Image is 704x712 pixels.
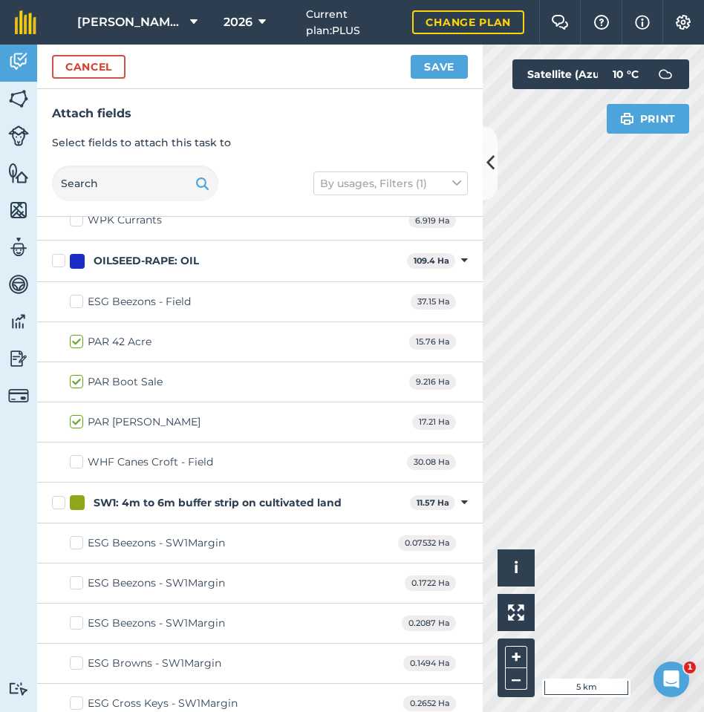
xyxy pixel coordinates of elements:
button: Print [607,104,690,134]
iframe: Intercom live chat [654,662,689,697]
img: svg+xml;base64,PD94bWwgdmVyc2lvbj0iMS4wIiBlbmNvZGluZz0idXRmLTgiPz4KPCEtLSBHZW5lcmF0b3I6IEFkb2JlIE... [8,310,29,333]
strong: 11.57 Ha [417,497,449,508]
img: svg+xml;base64,PD94bWwgdmVyc2lvbj0iMS4wIiBlbmNvZGluZz0idXRmLTgiPz4KPCEtLSBHZW5lcmF0b3I6IEFkb2JlIE... [8,273,29,295]
span: 0.2652 Ha [403,696,456,711]
div: ESG Beezons - Field [88,294,191,310]
button: By usages, Filters (1) [313,172,468,195]
img: svg+xml;base64,PD94bWwgdmVyc2lvbj0iMS4wIiBlbmNvZGluZz0idXRmLTgiPz4KPCEtLSBHZW5lcmF0b3I6IEFkb2JlIE... [8,385,29,406]
img: svg+xml;base64,PHN2ZyB4bWxucz0iaHR0cDovL3d3dy53My5vcmcvMjAwMC9zdmciIHdpZHRoPSIxOSIgaGVpZ2h0PSIyNC... [620,110,634,128]
button: i [498,549,535,587]
img: svg+xml;base64,PHN2ZyB4bWxucz0iaHR0cDovL3d3dy53My5vcmcvMjAwMC9zdmciIHdpZHRoPSI1NiIgaGVpZ2h0PSI2MC... [8,199,29,221]
img: svg+xml;base64,PD94bWwgdmVyc2lvbj0iMS4wIiBlbmNvZGluZz0idXRmLTgiPz4KPCEtLSBHZW5lcmF0b3I6IEFkb2JlIE... [8,50,29,73]
span: 17.21 Ha [412,414,456,430]
img: A cog icon [674,15,692,30]
h3: Attach fields [52,104,468,123]
span: 0.1722 Ha [405,575,456,591]
span: [PERSON_NAME] Hayleys Partnership [77,13,184,31]
div: PAR Boot Sale [88,374,163,390]
img: svg+xml;base64,PD94bWwgdmVyc2lvbj0iMS4wIiBlbmNvZGluZz0idXRmLTgiPz4KPCEtLSBHZW5lcmF0b3I6IEFkb2JlIE... [651,59,680,89]
span: 2026 [224,13,252,31]
span: 1 [684,662,696,673]
img: Four arrows, one pointing top left, one top right, one bottom right and the last bottom left [508,604,524,621]
button: + [505,646,527,668]
img: A question mark icon [593,15,610,30]
strong: 109.4 Ha [414,255,449,266]
input: Search [52,166,218,201]
span: 6.919 Ha [408,213,456,229]
span: 0.2087 Ha [402,615,456,631]
a: Change plan [412,10,524,34]
div: OILSEED-RAPE: OIL [94,253,199,269]
div: ESG Beezons - SW1Margin [88,535,225,551]
img: svg+xml;base64,PD94bWwgdmVyc2lvbj0iMS4wIiBlbmNvZGluZz0idXRmLTgiPz4KPCEtLSBHZW5lcmF0b3I6IEFkb2JlIE... [8,125,29,146]
span: 15.76 Ha [409,334,456,350]
img: svg+xml;base64,PHN2ZyB4bWxucz0iaHR0cDovL3d3dy53My5vcmcvMjAwMC9zdmciIHdpZHRoPSIxNyIgaGVpZ2h0PSIxNy... [635,13,650,31]
span: 10 ° C [613,59,639,89]
button: 10 °C [598,59,689,89]
div: ESG Browns - SW1Margin [88,656,221,671]
button: Satellite (Azure) [512,59,655,89]
img: svg+xml;base64,PD94bWwgdmVyc2lvbj0iMS4wIiBlbmNvZGluZz0idXRmLTgiPz4KPCEtLSBHZW5lcmF0b3I6IEFkb2JlIE... [8,236,29,258]
button: Cancel [52,55,126,79]
div: WPK Currants [88,212,162,228]
img: svg+xml;base64,PHN2ZyB4bWxucz0iaHR0cDovL3d3dy53My5vcmcvMjAwMC9zdmciIHdpZHRoPSI1NiIgaGVpZ2h0PSI2MC... [8,88,29,110]
span: Current plan : PLUS [306,6,400,39]
div: ESG Cross Keys - SW1Margin [88,696,238,711]
div: SW1: 4m to 6m buffer strip on cultivated land [94,495,342,511]
img: svg+xml;base64,PHN2ZyB4bWxucz0iaHR0cDovL3d3dy53My5vcmcvMjAwMC9zdmciIHdpZHRoPSIxOSIgaGVpZ2h0PSIyNC... [195,174,209,192]
p: Select fields to attach this task to [52,134,468,151]
span: i [514,558,518,577]
span: 0.1494 Ha [403,656,456,671]
div: PAR 42 Acre [88,334,151,350]
div: PAR [PERSON_NAME] [88,414,201,430]
button: Save [411,55,468,79]
img: svg+xml;base64,PD94bWwgdmVyc2lvbj0iMS4wIiBlbmNvZGluZz0idXRmLTgiPz4KPCEtLSBHZW5lcmF0b3I6IEFkb2JlIE... [8,682,29,696]
div: ESG Beezons - SW1Margin [88,615,225,631]
img: Two speech bubbles overlapping with the left bubble in the forefront [551,15,569,30]
span: 30.08 Ha [407,454,456,470]
span: 37.15 Ha [411,294,456,310]
img: svg+xml;base64,PHN2ZyB4bWxucz0iaHR0cDovL3d3dy53My5vcmcvMjAwMC9zdmciIHdpZHRoPSI1NiIgaGVpZ2h0PSI2MC... [8,162,29,184]
img: svg+xml;base64,PD94bWwgdmVyc2lvbj0iMS4wIiBlbmNvZGluZz0idXRmLTgiPz4KPCEtLSBHZW5lcmF0b3I6IEFkb2JlIE... [8,347,29,370]
span: 9.216 Ha [409,374,456,390]
img: fieldmargin Logo [15,10,36,34]
button: – [505,668,527,690]
div: WHF Canes Croft - Field [88,454,213,470]
span: 0.07532 Ha [398,535,456,551]
div: ESG Beezons - SW1Margin [88,575,225,591]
